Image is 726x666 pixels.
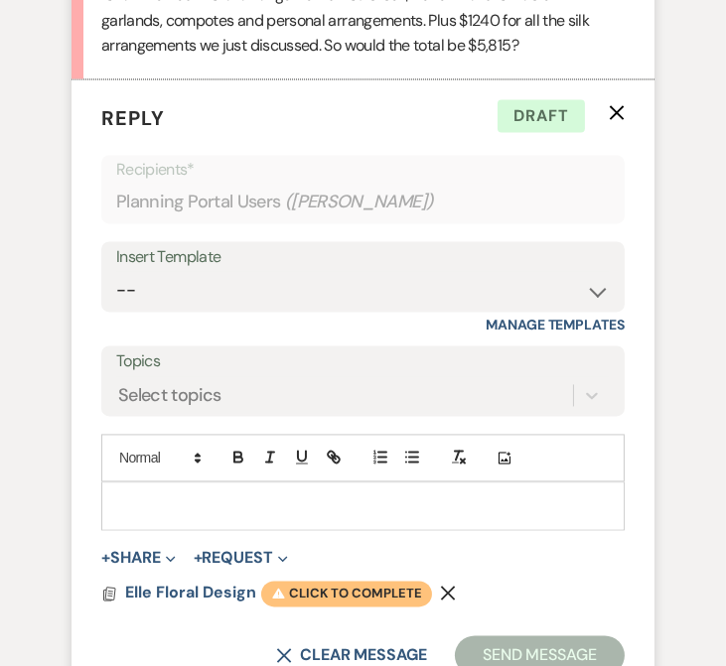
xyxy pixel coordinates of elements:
[116,243,610,272] div: Insert Template
[125,582,256,602] span: Elle Floral Design
[194,550,288,566] button: Request
[498,99,585,133] span: Draft
[125,581,432,606] button: Elle Floral Design Click to complete
[194,550,203,566] span: +
[116,157,610,183] p: Recipients*
[276,647,427,663] button: Clear message
[285,189,434,215] span: ( [PERSON_NAME] )
[261,581,432,606] span: Click to complete
[116,183,610,221] div: Planning Portal Users
[101,105,165,131] span: Reply
[118,382,221,409] div: Select topics
[101,550,110,566] span: +
[486,316,625,333] a: Manage Templates
[101,550,176,566] button: Share
[116,347,610,376] label: Topics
